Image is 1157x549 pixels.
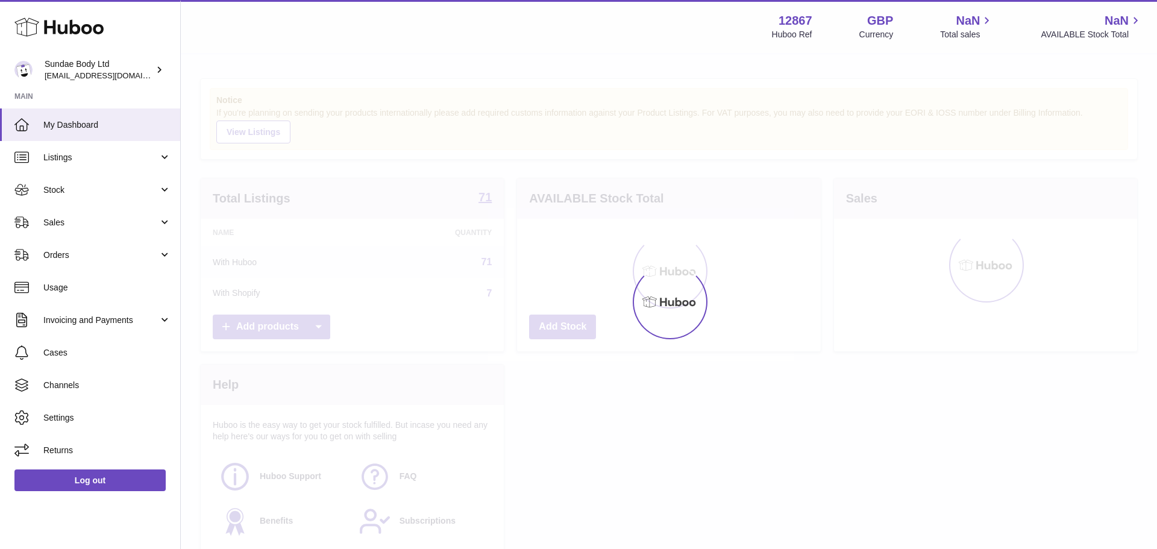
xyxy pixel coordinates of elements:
[940,29,994,40] span: Total sales
[14,61,33,79] img: internalAdmin-12867@internal.huboo.com
[43,184,158,196] span: Stock
[14,469,166,491] a: Log out
[43,119,171,131] span: My Dashboard
[43,445,171,456] span: Returns
[1041,13,1143,40] a: NaN AVAILABLE Stock Total
[940,13,994,40] a: NaN Total sales
[43,347,171,359] span: Cases
[43,249,158,261] span: Orders
[43,217,158,228] span: Sales
[779,13,812,29] strong: 12867
[1105,13,1129,29] span: NaN
[45,58,153,81] div: Sundae Body Ltd
[43,412,171,424] span: Settings
[45,71,177,80] span: [EMAIL_ADDRESS][DOMAIN_NAME]
[1041,29,1143,40] span: AVAILABLE Stock Total
[956,13,980,29] span: NaN
[43,152,158,163] span: Listings
[43,315,158,326] span: Invoicing and Payments
[859,29,894,40] div: Currency
[43,282,171,293] span: Usage
[772,29,812,40] div: Huboo Ref
[43,380,171,391] span: Channels
[867,13,893,29] strong: GBP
